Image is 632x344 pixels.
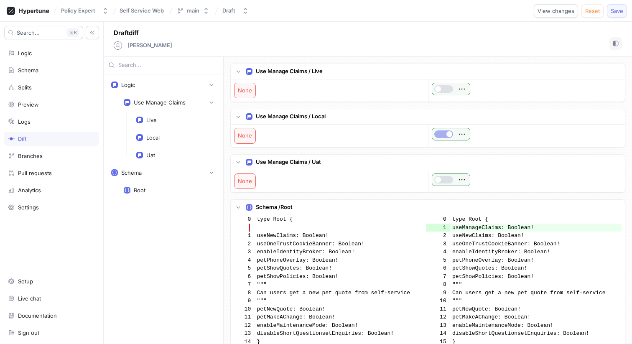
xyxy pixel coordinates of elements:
[254,248,426,256] td: enableIdentityBroker: Boolean!
[146,134,160,141] div: Local
[18,153,43,159] div: Branches
[134,187,145,194] div: Root
[256,112,326,121] p: Use Manage Claims / Local
[254,289,426,297] td: Can users get a new pet quote from self-service
[254,215,426,224] td: type Root {
[18,135,27,142] div: Diff
[134,99,186,106] div: Use Manage Claims
[426,256,450,265] td: 5
[256,67,323,76] p: Use Manage Claims / Live
[581,4,604,18] button: Reset
[231,240,254,248] td: 2
[254,305,426,313] td: petNewQuote: Boolean!
[426,313,450,321] td: 12
[450,329,622,338] td: disableShortQuestionsetEnquiries: Boolean!
[231,289,254,297] td: 8
[426,289,450,297] td: 9
[450,248,622,256] td: enableIdentityBroker: Boolean!
[426,248,450,256] td: 4
[256,203,293,211] p: Schema / Root
[450,289,622,297] td: Can users get a new pet quote from self-service
[127,41,172,50] p: [PERSON_NAME]
[18,187,41,194] div: Analytics
[534,4,578,18] button: View changes
[607,4,627,18] button: Save
[173,4,213,18] button: main
[18,84,32,91] div: Splits
[256,158,321,166] p: Use Manage Claims / Uat
[18,329,39,336] div: Sign out
[234,128,255,143] div: None
[231,321,254,330] td: 12
[450,224,622,232] td: useManageClaims: Boolean!
[120,8,164,13] span: Self Service Web
[234,174,255,189] div: None
[254,264,426,273] td: petShowQuotes: Boolean!
[231,329,254,338] td: 13
[450,273,622,281] td: petShowPolicies: Boolean!
[450,240,622,248] td: useOneTrustCookieBanner: Boolean!
[61,7,95,14] div: Policy Expert
[426,305,450,313] td: 11
[426,297,450,305] td: 10
[426,215,450,224] td: 0
[234,83,255,98] div: None
[121,82,135,88] div: Logic
[66,28,79,37] div: K
[18,101,39,108] div: Preview
[450,313,622,321] td: petMakeAChange: Boolean!
[222,7,235,14] div: Draft
[4,26,83,39] button: Search...K
[426,273,450,281] td: 7
[254,240,426,248] td: useOneTrustCookieBanner: Boolean!
[426,264,450,273] td: 6
[231,297,254,305] td: 9
[18,170,52,176] div: Pull requests
[450,256,622,265] td: petPhoneOverlay: Boolean!
[450,321,622,330] td: enableMaintenanceMode: Boolean!
[254,256,426,265] td: petPhoneOverlay: Boolean!
[17,30,40,35] span: Search...
[538,8,574,13] span: View changes
[231,215,254,224] td: 0
[18,67,38,74] div: Schema
[58,4,112,18] button: Policy Expert
[254,313,426,321] td: petMakeAChange: Boolean!
[254,321,426,330] td: enableMaintenanceMode: Boolean!
[585,8,600,13] span: Reset
[450,232,622,240] td: useNewClaims: Boolean!
[611,8,623,13] span: Save
[450,297,622,305] td: """
[426,321,450,330] td: 13
[231,256,254,265] td: 4
[4,308,99,323] a: Documentation
[231,248,254,256] td: 3
[18,295,41,302] div: Live chat
[231,264,254,273] td: 5
[231,305,254,313] td: 10
[450,280,622,289] td: """
[426,280,450,289] td: 8
[231,313,254,321] td: 11
[146,117,157,123] div: Live
[18,312,57,319] div: Documentation
[121,169,142,176] div: Schema
[254,297,426,305] td: """
[231,273,254,281] td: 6
[187,7,199,14] div: main
[18,118,31,125] div: Logs
[18,204,39,211] div: Settings
[254,280,426,289] td: """
[426,240,450,248] td: 3
[426,232,450,240] td: 2
[231,232,254,240] td: 1
[254,273,426,281] td: petShowPolicies: Boolean!
[450,264,622,273] td: petShowQuotes: Boolean!
[450,305,622,313] td: petNewQuote: Boolean!
[219,4,252,18] button: Draft
[254,232,426,240] td: useNewClaims: Boolean!
[231,280,254,289] td: 7
[18,50,32,56] div: Logic
[118,61,219,69] input: Search...
[426,329,450,338] td: 14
